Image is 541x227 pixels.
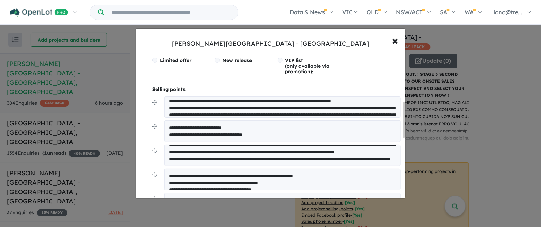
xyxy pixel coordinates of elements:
span: Limited offer [160,57,191,64]
img: drag.svg [152,172,157,177]
span: × [392,33,399,48]
p: Selling points: [152,85,403,94]
img: Openlot PRO Logo White [10,8,68,17]
span: (only available via promotion): [285,57,330,75]
input: Try estate name, suburb, builder or developer [105,5,237,20]
img: drag.svg [152,148,157,153]
div: [PERSON_NAME][GEOGRAPHIC_DATA] - [GEOGRAPHIC_DATA] [172,39,369,48]
img: drag.svg [152,196,157,202]
img: drag.svg [152,100,157,105]
span: New release [222,57,252,64]
span: land@tre... [494,9,523,16]
img: drag.svg [152,124,157,129]
span: VIP list [285,57,303,64]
